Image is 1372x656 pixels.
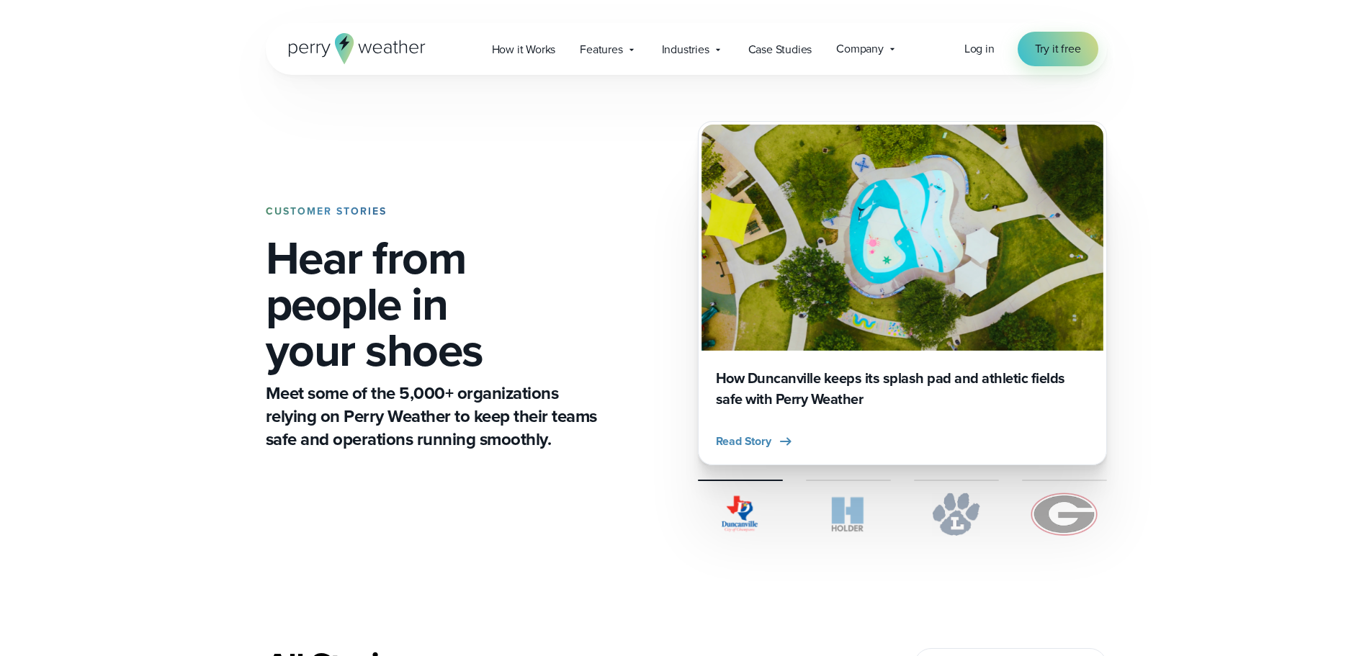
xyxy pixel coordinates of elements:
a: Log in [964,40,995,58]
span: Company [836,40,884,58]
a: How it Works [480,35,568,64]
a: Try it free [1018,32,1098,66]
h3: How Duncanville keeps its splash pad and athletic fields safe with Perry Weather [716,368,1089,410]
span: How it Works [492,41,556,58]
h1: Hear from people in your shoes [266,235,603,373]
strong: CUSTOMER STORIES [266,204,387,219]
p: Meet some of the 5,000+ organizations relying on Perry Weather to keep their teams safe and opera... [266,382,603,451]
span: Try it free [1035,40,1081,58]
span: Log in [964,40,995,57]
a: Duncanville Splash Pad How Duncanville keeps its splash pad and athletic fields safe with Perry W... [698,121,1107,465]
span: Features [580,41,622,58]
img: City of Duncanville Logo [698,493,783,536]
button: Read Story [716,433,794,450]
span: Industries [662,41,709,58]
div: slideshow [698,121,1107,465]
div: 1 of 4 [698,121,1107,465]
img: Holder.svg [806,493,891,536]
a: Case Studies [736,35,825,64]
span: Read Story [716,433,771,450]
span: Case Studies [748,41,812,58]
img: Duncanville Splash Pad [701,125,1103,351]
